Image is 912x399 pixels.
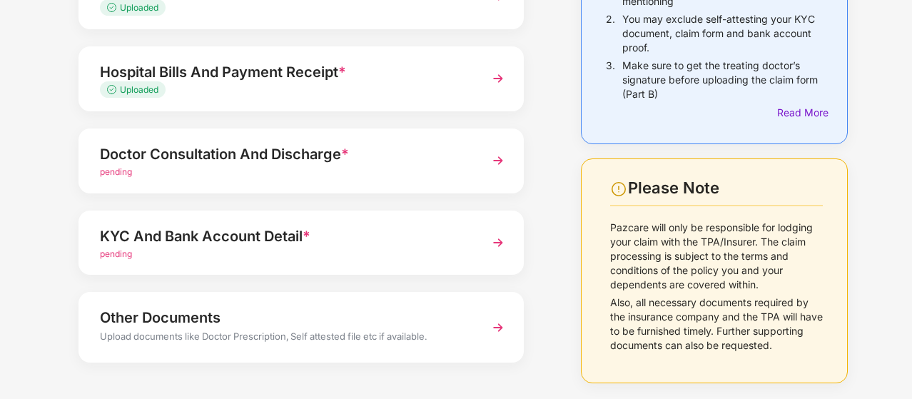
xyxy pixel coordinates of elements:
p: Pazcare will only be responsible for lodging your claim with the TPA/Insurer. The claim processin... [610,221,823,292]
p: 2. [606,12,615,55]
img: svg+xml;base64,PHN2ZyBpZD0iTmV4dCIgeG1sbnM9Imh0dHA6Ly93d3cudzMub3JnLzIwMDAvc3ZnIiB3aWR0aD0iMzYiIG... [485,148,511,173]
div: Read More [777,105,823,121]
span: Uploaded [120,84,158,95]
img: svg+xml;base64,PHN2ZyB4bWxucz0iaHR0cDovL3d3dy53My5vcmcvMjAwMC9zdmciIHdpZHRoPSIxMy4zMzMiIGhlaWdodD... [107,3,120,12]
div: KYC And Bank Account Detail [100,225,469,248]
p: Make sure to get the treating doctor’s signature before uploading the claim form (Part B) [622,59,823,101]
img: svg+xml;base64,PHN2ZyBpZD0iTmV4dCIgeG1sbnM9Imh0dHA6Ly93d3cudzMub3JnLzIwMDAvc3ZnIiB3aWR0aD0iMzYiIG... [485,66,511,91]
span: pending [100,166,132,177]
div: Please Note [628,178,823,198]
div: Doctor Consultation And Discharge [100,143,469,166]
p: Also, all necessary documents required by the insurance company and the TPA will have to be furni... [610,296,823,353]
p: 3. [606,59,615,101]
span: pending [100,248,132,259]
div: Upload documents like Doctor Prescription, Self attested file etc if available. [100,329,469,348]
div: Hospital Bills And Payment Receipt [100,61,469,84]
span: Uploaded [120,2,158,13]
p: You may exclude self-attesting your KYC document, claim form and bank account proof. [622,12,823,55]
img: svg+xml;base64,PHN2ZyBpZD0iTmV4dCIgeG1sbnM9Imh0dHA6Ly93d3cudzMub3JnLzIwMDAvc3ZnIiB3aWR0aD0iMzYiIG... [485,315,511,340]
img: svg+xml;base64,PHN2ZyBpZD0iV2FybmluZ18tXzI0eDI0IiBkYXRhLW5hbWU9Ildhcm5pbmcgLSAyNHgyNCIgeG1sbnM9Im... [610,181,627,198]
div: Other Documents [100,306,469,329]
img: svg+xml;base64,PHN2ZyB4bWxucz0iaHR0cDovL3d3dy53My5vcmcvMjAwMC9zdmciIHdpZHRoPSIxMy4zMzMiIGhlaWdodD... [107,85,120,94]
img: svg+xml;base64,PHN2ZyBpZD0iTmV4dCIgeG1sbnM9Imh0dHA6Ly93d3cudzMub3JnLzIwMDAvc3ZnIiB3aWR0aD0iMzYiIG... [485,230,511,256]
